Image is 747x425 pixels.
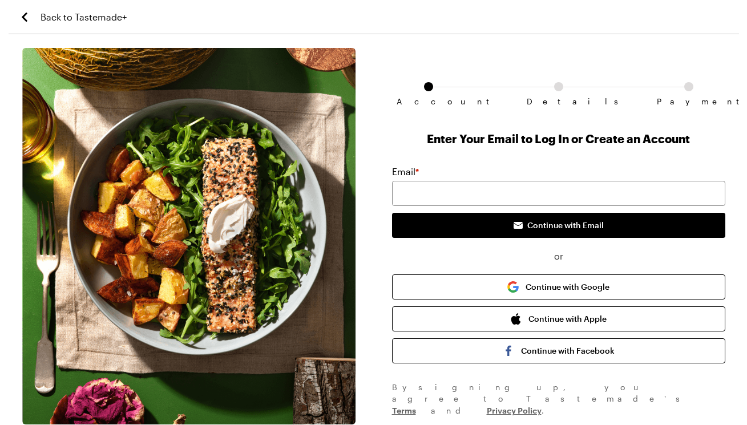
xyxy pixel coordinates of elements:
a: Privacy Policy [487,404,542,415]
h1: Enter Your Email to Log In or Create an Account [392,131,725,147]
span: Account [397,97,461,106]
span: or [392,249,725,263]
span: Payment [657,97,721,106]
span: Continue with Email [527,220,604,231]
ol: Subscription checkout form navigation [392,82,725,97]
a: Terms [392,404,416,415]
button: Continue with Apple [392,306,725,331]
span: Back to Tastemade+ [41,10,127,24]
span: Details [527,97,591,106]
button: Continue with Facebook [392,338,725,363]
button: Continue with Email [392,213,725,238]
button: Continue with Google [392,274,725,299]
div: By signing up , you agree to Tastemade's and . [392,382,725,416]
label: Email [392,165,419,179]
